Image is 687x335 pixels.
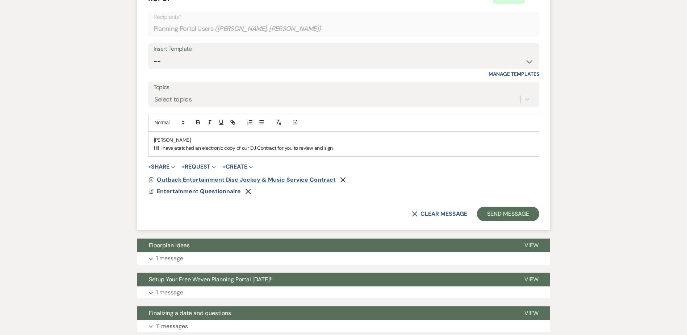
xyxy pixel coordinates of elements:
button: Create [222,164,252,170]
button: 1 message [137,252,550,265]
button: Setup Your Free Weven Planning Portal [DATE]!! [137,273,513,286]
span: Entertainment Questionnaire [157,187,241,195]
span: + [222,164,226,170]
span: ( [PERSON_NAME], [PERSON_NAME] ) [215,24,321,34]
p: 11 messages [156,322,188,331]
button: View [513,273,550,286]
p: [PERSON_NAME], [154,136,533,144]
label: Topics [154,82,534,93]
span: Setup Your Free Weven Planning Portal [DATE]!! [149,276,273,283]
div: Select topics [154,95,192,104]
button: Floorplan Ideas [137,239,513,252]
button: View [513,239,550,252]
button: 11 messages [137,320,550,332]
button: Finalizing a date and questions [137,306,513,320]
button: Share [148,164,175,170]
span: + [181,164,185,170]
span: Outback Entertainment Disc Jockey & Music Service Contract [157,176,336,183]
div: Planning Portal Users [154,22,534,36]
button: Clear message [412,211,467,217]
div: Insert Template [154,44,534,54]
button: Send Message [477,207,539,221]
span: View [524,276,539,283]
span: View [524,241,539,249]
span: Floorplan Ideas [149,241,190,249]
button: Outback Entertainment Disc Jockey & Music Service Contract [157,175,338,184]
p: 1 message [156,288,183,297]
button: 1 message [137,286,550,299]
span: Finalizing a date and questions [149,309,231,317]
p: Hi! I have atatched an electronic copy of our DJ Contract for you to review and sign. [154,144,533,152]
p: Recipients* [154,12,534,22]
p: 1 message [156,254,183,263]
span: View [524,309,539,317]
button: View [513,306,550,320]
a: Manage Templates [489,71,539,77]
button: Entertainment Questionnaire [157,187,243,196]
button: Request [181,164,216,170]
span: + [148,164,151,170]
